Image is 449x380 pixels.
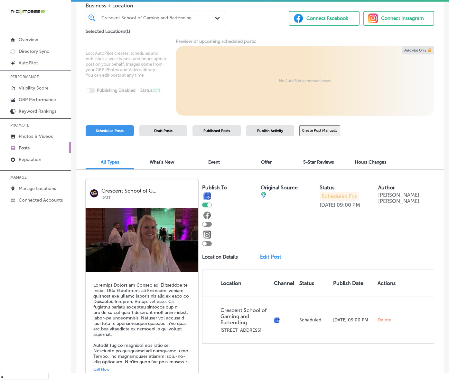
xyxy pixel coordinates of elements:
[208,159,220,165] span: Event
[378,317,391,323] span: Delete
[19,145,30,151] p: Posts
[86,3,225,9] span: Business + Location
[101,194,194,200] p: [DATE]
[320,192,359,201] p: Scheduled For
[19,157,41,162] p: Reputation
[10,8,46,14] img: 660ab0bf-5cc7-4cb8-ba1c-48b5ae0f18e60NCTV_CLogo_TV_Black_-500x88.png
[261,185,298,191] label: Original Source
[271,270,297,297] th: Channel
[101,188,194,194] p: Crescent School of G...
[86,208,198,272] img: d002f959-5657-4491-947b-659e71c78f1a75580549_472844799994458_7925689024608468992_n.jpg
[93,282,191,365] h5: Loremips Dolors am Consec adi Elitseddoe te Incidi, Utla Etdolorem, ali Enimadmi veniam quisnost ...
[19,197,63,203] p: Connected Accounts
[337,202,360,208] p: 09:00 PM
[202,254,238,260] p: Location Details
[101,159,119,165] span: All Types
[19,37,38,43] p: Overview
[378,185,395,191] label: Author
[333,317,372,323] p: [DATE] 09:00 PM
[289,11,360,26] button: Connect Facebook
[86,26,130,34] p: Selected Locations ( 1 )
[19,85,49,91] p: Visibility Score
[260,254,285,260] a: Edit Post
[154,129,173,133] span: Draft Posts
[378,192,434,204] p: [PERSON_NAME] [PERSON_NAME]
[303,159,334,165] span: 5-Star Reviews
[19,134,53,139] p: Photos & Videos
[297,270,331,297] th: Status
[381,14,424,23] div: Connect Instagram
[375,270,398,297] th: Actions
[306,14,348,23] div: Connect Facebook
[96,129,124,133] span: Scheduled Posts
[19,49,49,54] p: Directory Sync
[320,185,334,191] label: Status
[150,159,174,165] span: What's New
[320,202,335,208] p: [DATE]
[202,270,271,297] th: Location
[19,109,56,114] p: Keyword Rankings
[331,270,375,297] th: Publish Date
[299,125,340,137] button: Create Post Manually
[101,15,216,21] div: Crescent School of Gaming and Bartending
[261,159,272,165] span: Offer
[355,159,386,165] span: Hours Changes
[220,328,269,333] p: [STREET_ADDRESS]
[202,185,227,191] label: Publish To
[363,11,434,26] button: Connect Instagram
[19,97,56,102] p: GBP Performance
[257,129,283,133] span: Publish Activity
[90,189,98,197] img: logo
[19,186,56,191] p: Manage Locations
[19,60,38,66] p: AutoPilot
[299,317,328,323] p: Scheduled
[203,129,230,133] span: Published Posts
[261,192,267,198] img: cba84b02adce74ede1fb4a8549a95eca.png
[220,307,269,326] p: Crescent School of Gaming and Bartending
